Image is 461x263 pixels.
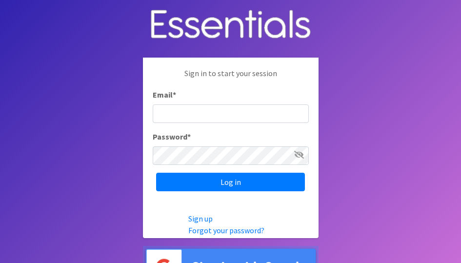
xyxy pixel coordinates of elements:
[153,89,176,101] label: Email
[156,173,305,191] input: Log in
[153,67,309,89] p: Sign in to start your session
[173,90,176,100] abbr: required
[187,132,191,142] abbr: required
[188,225,264,235] a: Forgot your password?
[188,214,213,223] a: Sign up
[153,131,191,142] label: Password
